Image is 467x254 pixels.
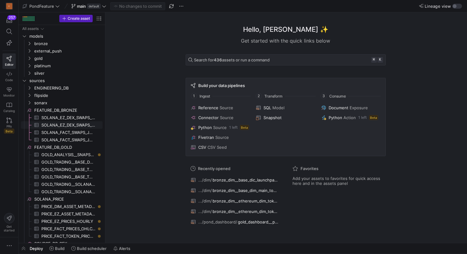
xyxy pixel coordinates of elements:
a: SOURCE_DB_CEX​​​​​​​​ [21,240,103,247]
div: Get started with the quick links below [186,37,386,44]
span: default [87,4,101,9]
span: Code [5,78,13,82]
span: Get started [4,225,15,232]
span: PRICE_EZ_PRICES_HOURLY​​​​​​​​​ [41,218,95,225]
button: .../dim/bronze_dim__base_dic_launchpad_tokens [189,176,280,184]
span: bronze [34,40,102,47]
button: Snapshot [255,114,316,121]
span: flipside [34,92,102,99]
button: Build [47,243,67,254]
div: Press SPACE to select this row. [21,158,103,166]
div: Press SPACE to select this row. [21,84,103,92]
button: DocumentExposure [320,104,381,111]
h1: Hello, [PERSON_NAME] ✨ [243,24,328,35]
div: Press SPACE to select this row. [21,92,103,99]
a: GOLD_TRADING__BASE_TOKEN_TRANSFERS_FEATURES​​​​​​​​​ [21,173,103,181]
div: Press SPACE to select this row. [21,173,103,181]
span: SOLANA_EZ_DEX_SWAPS_LATEST_30H​​​​​​​​​ [41,122,95,129]
span: Catalog [3,109,15,113]
span: Source [220,115,233,120]
span: PRICE_EZ_ASSET_METADATA​​​​​​​​​ [41,210,95,218]
span: .../dim/ [198,209,212,214]
span: SOURCE_DB_CEX​​​​​​​​ [34,240,102,247]
span: SOLANA_FACT_SWAPS_JUPITER_SUMMARY_LATEST_10D​​​​​​​​​ [41,129,95,136]
span: Beta [369,115,378,120]
span: Alerts [119,246,130,251]
span: CSV [198,145,206,150]
span: sources [29,77,102,84]
div: Press SPACE to select this row. [21,195,103,203]
span: models [29,33,102,40]
span: Source [220,105,233,110]
div: Press SPACE to select this row. [21,106,103,114]
div: Press SPACE to select this row. [21,55,103,62]
span: Deploy [30,246,43,251]
span: bronze_dim__base_dic_launchpad_tokens [212,177,279,182]
span: Exposure [350,105,368,110]
div: Press SPACE to select this row. [21,40,103,47]
div: Press SPACE to select this row. [21,166,103,173]
span: GOLD_TRADING__SOLANA_TOKEN_TRANSFERS_FEATURES​​​​​​​​​ [41,188,95,195]
span: Connector [198,115,219,120]
a: PRICE_EZ_PRICES_HOURLY​​​​​​​​​ [21,218,103,225]
div: 257 [7,15,16,20]
span: ENGINEERING_DB [34,85,102,92]
a: SOLANA_FACT_SWAPS_JUPITER_SUMMARY_LATEST_30H​​​​​​​​​ [21,136,103,144]
button: Search for436assets or run a command⌘k [186,54,386,65]
button: CSVCSV Seed [190,144,251,151]
div: Press SPACE to select this row. [21,225,103,232]
kbd: k [377,57,383,63]
button: .../dim/bronze_dim__ethereum_dim_token_minute_price_hi [189,207,280,215]
button: Alerts [111,243,133,254]
span: .../dim/ [198,188,212,193]
span: gold [34,55,102,62]
a: GOLD_TRADING__SOLANA_TOKEN_TRANSFERS_FEATURES​​​​​​​​​ [21,188,103,195]
span: GOLD_TRADING__BASE_TOKEN_PRICE_FEATURES​​​​​​​​​ [41,166,95,173]
span: Document [329,105,348,110]
span: Search for assets or run a command [194,57,270,62]
span: Source [215,135,229,140]
a: Editor [2,53,16,69]
a: GOLD_TRADING__SOLANA_TOKEN_PRICE_FEATURES​​​​​​​​​ [21,181,103,188]
span: Build [55,246,65,251]
div: Press SPACE to select this row. [21,129,103,136]
div: Press SPACE to select this row. [21,181,103,188]
strong: 436 [214,57,222,62]
span: Create asset [68,16,90,21]
button: Create asset [59,15,93,22]
span: Build your data pipelines [198,83,245,88]
span: GOLD_TRADING__BASE_TOKEN_TRANSFERS_FEATURES​​​​​​​​​ [41,173,95,181]
button: PondFeature [21,2,61,10]
a: FEATURE_DB_GOLD​​​​​​​​ [21,144,103,151]
div: Press SPACE to select this row. [21,136,103,144]
a: C [2,1,16,11]
a: PRICE_FACT_TOKEN_PRICES_HOURLY​​​​​​​​​ [21,232,103,240]
span: GOLD_TRADING__SOLANA_TOKEN_PRICE_FEATURES​​​​​​​​​ [41,181,95,188]
button: Build scheduler [69,243,109,254]
span: SOLANA_EZ_DEX_SWAPS_LATEST_10D​​​​​​​​​ [41,114,95,121]
div: Press SPACE to select this row. [21,62,103,69]
button: 257 [2,15,16,26]
button: PythonAction1 leftBeta [320,114,381,121]
a: GOLD_TRADING__BASE_TOKEN_PRICE_FEATURES​​​​​​​​​ [21,166,103,173]
span: Recently opened [198,166,230,171]
button: maindefault [70,2,108,10]
div: Press SPACE to select this row. [21,240,103,247]
span: PRICE_DIM_ASSET_METADATA​​​​​​​​​ [41,203,95,210]
a: SOLANA_PRICE​​​​​​​​ [21,195,103,203]
span: Monitor [3,94,15,97]
a: GOLD_ANALYSIS__SNAPSHOT_TOKEN_MARKET_FEATURES​​​​​​​​​ [21,151,103,158]
a: Monitor [2,84,16,100]
div: C [6,3,12,9]
span: external_push [34,48,102,55]
a: SOLANA_EZ_DEX_SWAPS_LATEST_10D​​​​​​​​​ [21,114,103,121]
a: Code [2,69,16,84]
span: Favorites [301,166,318,171]
span: gold_dashboard__pond_token_price_daily [238,219,279,224]
div: Press SPACE to select this row. [21,203,103,210]
span: 1 left [358,115,367,120]
span: platinum [34,62,102,69]
button: FivetranSource [190,134,251,141]
button: .../dim/bronze_dim__ethereum_dim_token_pools_metadata_newest_i [189,197,280,205]
span: FEATURE_DB_GOLD​​​​​​​​ [34,144,102,151]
